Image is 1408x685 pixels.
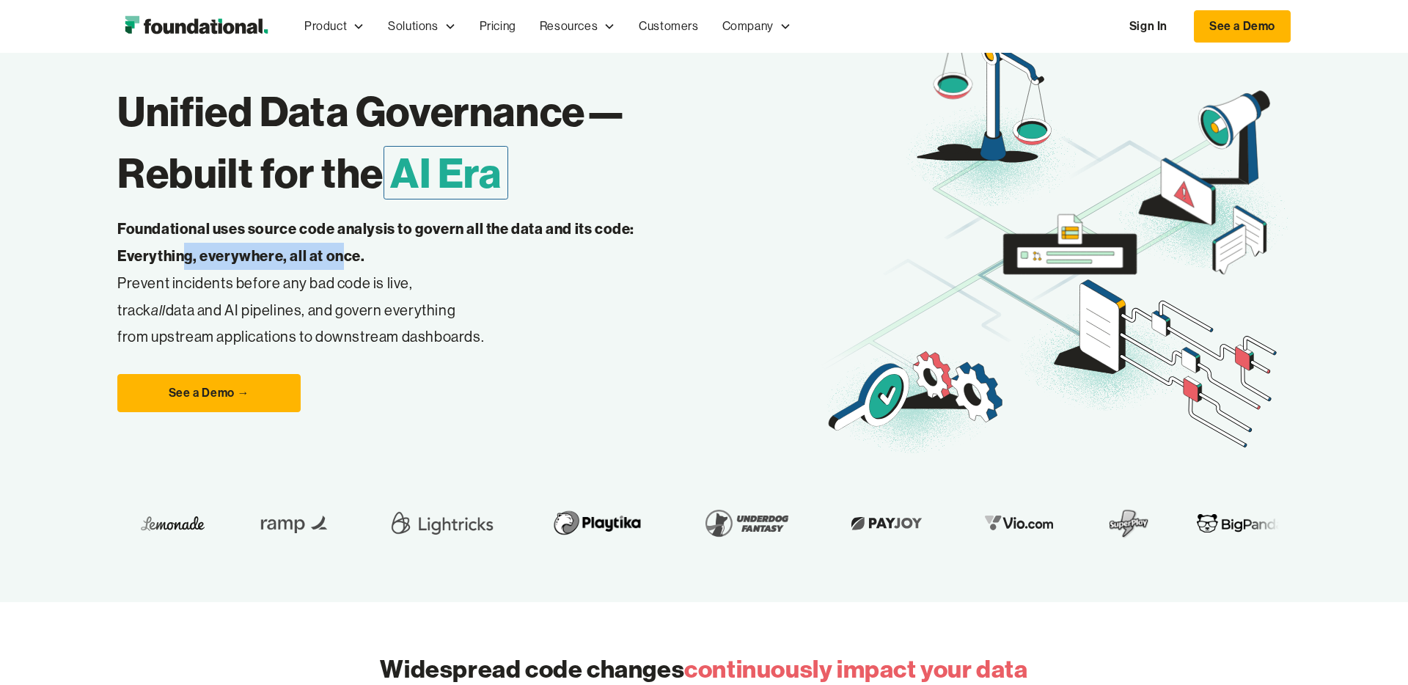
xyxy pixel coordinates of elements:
[1194,10,1291,43] a: See a Demo
[696,502,796,543] img: Underdog Fantasy
[117,216,681,351] p: Prevent incidents before any bad code is live, track data and AI pipelines, and govern everything...
[544,502,649,543] img: Playtika
[1108,502,1149,543] img: SuperPlay
[388,17,438,36] div: Solutions
[293,2,376,51] div: Product
[117,12,275,41] a: home
[627,2,710,51] a: Customers
[117,219,634,265] strong: Foundational uses source code analysis to govern all the data and its code: Everything, everywher...
[684,653,1027,684] span: continuously impact your data
[1144,515,1408,685] iframe: Chat Widget
[843,512,929,535] img: Payjoy
[140,512,204,535] img: Lemonade
[468,2,528,51] a: Pricing
[386,502,497,543] img: Lightricks
[540,17,598,36] div: Resources
[304,17,347,36] div: Product
[376,2,467,51] div: Solutions
[384,146,508,199] span: AI Era
[117,12,275,41] img: Foundational Logo
[117,374,301,412] a: See a Demo →
[722,17,774,36] div: Company
[711,2,803,51] div: Company
[976,512,1061,535] img: Vio.com
[528,2,627,51] div: Resources
[151,301,166,319] em: all
[117,81,821,204] h1: Unified Data Governance— Rebuilt for the
[1115,11,1182,42] a: Sign In
[251,502,339,543] img: Ramp
[1196,512,1283,535] img: BigPanda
